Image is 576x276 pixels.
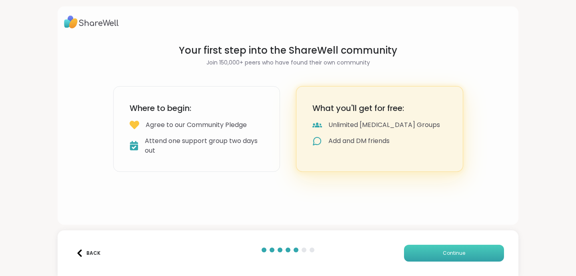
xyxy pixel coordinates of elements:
button: Continue [404,245,504,262]
h3: Where to begin: [130,103,264,114]
div: Add and DM friends [328,136,390,146]
div: Agree to our Community Pledge [146,120,247,130]
span: Continue [443,250,465,257]
div: Unlimited [MEDICAL_DATA] Groups [328,120,440,130]
img: ShareWell Logo [64,13,119,31]
div: Back [76,250,100,257]
h1: Your first step into the ShareWell community [113,44,463,57]
h3: What you'll get for free: [312,103,447,114]
h2: Join 150,000+ peers who have found their own community [113,58,463,67]
div: Attend one support group two days out [145,136,264,155]
button: Back [72,245,104,262]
